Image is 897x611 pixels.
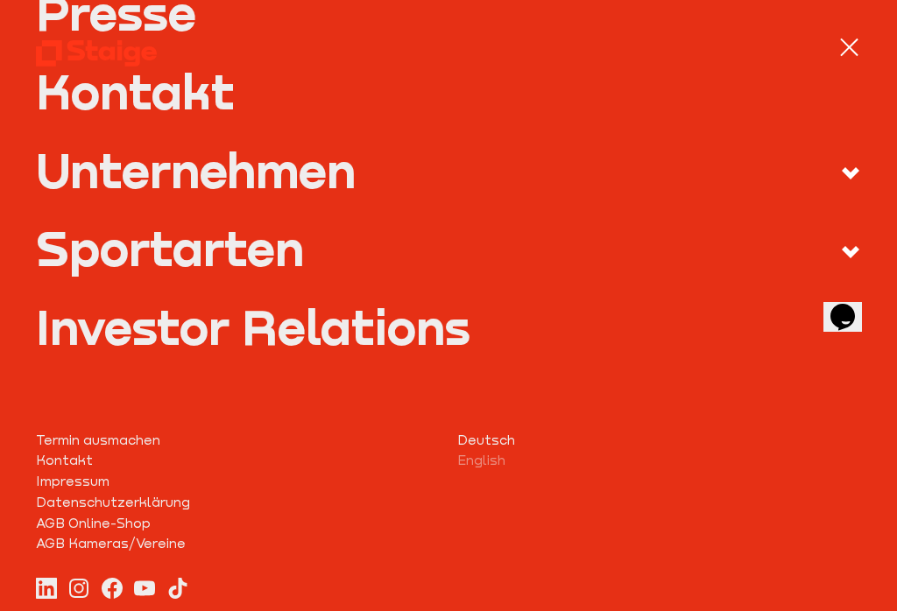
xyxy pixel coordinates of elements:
div: Unternehmen [36,146,356,193]
a: AGB Online-Shop [36,513,440,534]
a: Termin ausmachen [36,430,440,451]
a: AGB Kameras/Vereine [36,533,440,554]
a: Kontakt [36,450,440,471]
iframe: chat widget [823,279,879,332]
div: Sportarten [36,224,304,271]
a: Investor Relations [36,303,862,350]
a: Datenschutzerklärung [36,492,440,513]
a: Deutsch [457,430,861,451]
a: Impressum [36,471,440,492]
a: Kontakt [36,67,862,115]
a: English [457,450,861,471]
